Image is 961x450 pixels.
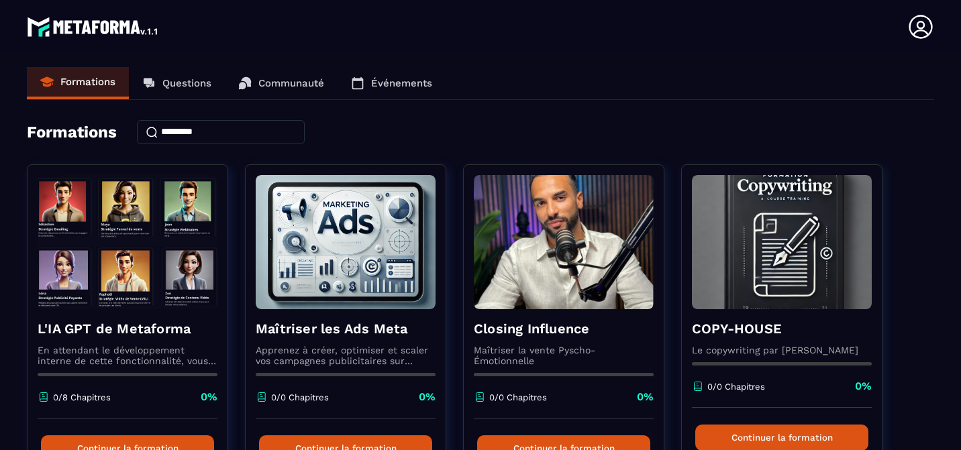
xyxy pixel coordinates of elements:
[256,319,436,338] h4: Maîtriser les Ads Meta
[855,379,872,394] p: 0%
[38,345,217,366] p: En attendant le développement interne de cette fonctionnalité, vous pouvez déjà l’utiliser avec C...
[419,390,436,404] p: 0%
[692,345,872,355] p: Le copywriting par [PERSON_NAME]
[27,123,117,142] h4: Formations
[53,392,111,402] p: 0/8 Chapitres
[474,345,654,366] p: Maîtriser la vente Pyscho-Émotionnelle
[225,67,338,99] a: Communauté
[201,390,217,404] p: 0%
[27,67,129,99] a: Formations
[637,390,654,404] p: 0%
[371,77,432,89] p: Événements
[474,175,654,309] img: formation-background
[692,175,872,309] img: formation-background
[271,392,329,402] p: 0/0 Chapitres
[258,77,324,89] p: Communauté
[256,175,436,309] img: formation-background
[489,392,547,402] p: 0/0 Chapitres
[38,319,217,338] h4: L'IA GPT de Metaforma
[707,382,765,392] p: 0/0 Chapitres
[474,319,654,338] h4: Closing Influence
[38,175,217,309] img: formation-background
[162,77,211,89] p: Questions
[60,76,115,88] p: Formations
[256,345,436,366] p: Apprenez à créer, optimiser et scaler vos campagnes publicitaires sur Facebook et Instagram.
[692,319,872,338] h4: COPY-HOUSE
[338,67,446,99] a: Événements
[27,13,160,40] img: logo
[129,67,225,99] a: Questions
